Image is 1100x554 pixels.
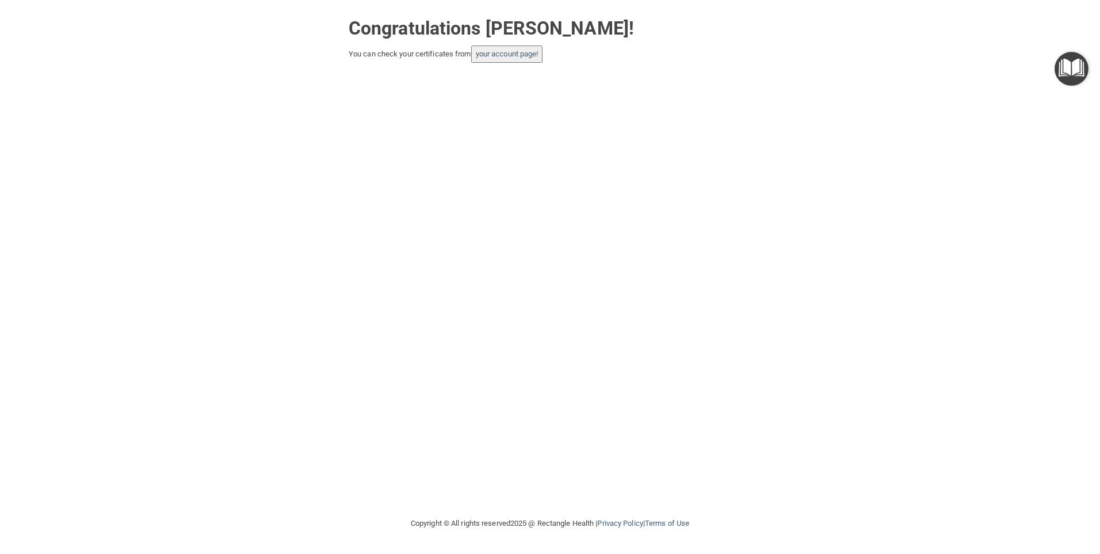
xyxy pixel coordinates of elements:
a: Terms of Use [645,519,689,528]
button: your account page! [471,45,543,63]
div: Copyright © All rights reserved 2025 @ Rectangle Health | | [340,505,760,542]
strong: Congratulations [PERSON_NAME]! [349,17,634,39]
a: your account page! [476,50,538,58]
button: Open Resource Center [1055,52,1088,86]
div: You can check your certificates from [349,45,751,63]
a: Privacy Policy [597,519,643,528]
